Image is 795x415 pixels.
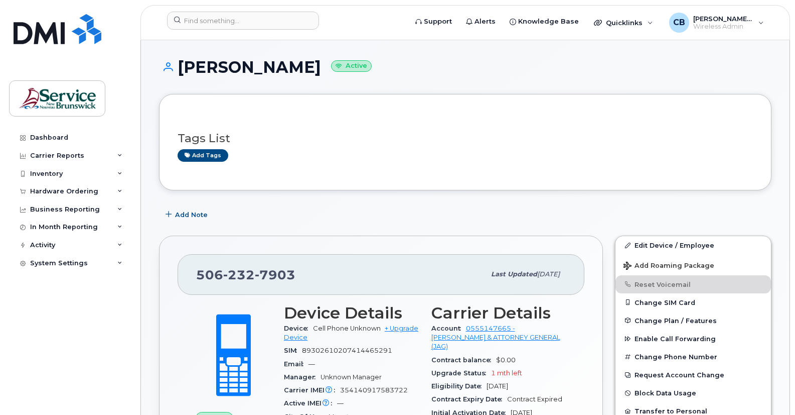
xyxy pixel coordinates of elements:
button: Reset Voicemail [615,275,771,293]
button: Change Plan / Features [615,312,771,330]
span: 354140917583722 [340,386,408,394]
span: Device [284,325,313,332]
h3: Carrier Details [431,304,567,322]
span: Eligibility Date [431,382,487,390]
span: — [337,399,344,407]
span: 89302610207414465291 [302,347,392,354]
button: Change Phone Number [615,348,771,366]
button: Enable Call Forwarding [615,330,771,348]
span: 7903 [255,267,295,282]
span: Carrier IMEI [284,386,340,394]
span: Account [431,325,466,332]
h1: [PERSON_NAME] [159,58,771,76]
span: Upgrade Status [431,369,491,377]
button: Block Data Usage [615,384,771,402]
span: SIM [284,347,302,354]
span: Change Plan / Features [634,317,717,324]
span: Contract balance [431,356,496,364]
h3: Tags List [178,132,753,145]
span: Last updated [491,270,537,278]
button: Add Note [159,205,216,224]
span: Contract Expired [507,395,562,403]
span: Contract Expiry Date [431,395,507,403]
span: Enable Call Forwarding [634,335,716,343]
span: Email [284,360,308,368]
small: Active [331,60,372,72]
a: Add tags [178,149,228,162]
span: 506 [196,267,295,282]
span: Unknown Manager [321,373,382,381]
span: Cell Phone Unknown [313,325,381,332]
h3: Device Details [284,304,419,322]
button: Change SIM Card [615,293,771,312]
span: 232 [223,267,255,282]
span: — [308,360,315,368]
button: Request Account Change [615,366,771,384]
span: Add Roaming Package [623,262,714,271]
a: 0555147665 - [PERSON_NAME] & ATTORNEY GENERAL (JAG) [431,325,560,351]
span: Manager [284,373,321,381]
span: [DATE] [537,270,560,278]
span: [DATE] [487,382,508,390]
a: Edit Device / Employee [615,236,771,254]
span: 1 mth left [491,369,522,377]
span: $0.00 [496,356,516,364]
button: Add Roaming Package [615,255,771,275]
span: Active IMEI [284,399,337,407]
span: Add Note [175,210,208,220]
